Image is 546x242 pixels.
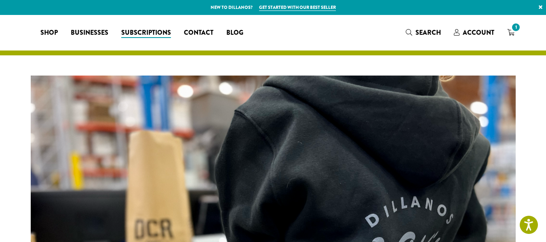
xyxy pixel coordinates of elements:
[399,26,447,39] a: Search
[40,28,58,38] span: Shop
[71,28,108,38] span: Businesses
[226,28,243,38] span: Blog
[415,28,441,37] span: Search
[259,4,336,11] a: Get started with our best seller
[121,28,171,38] span: Subscriptions
[184,28,213,38] span: Contact
[510,22,521,33] span: 1
[463,28,494,37] span: Account
[34,26,64,39] a: Shop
